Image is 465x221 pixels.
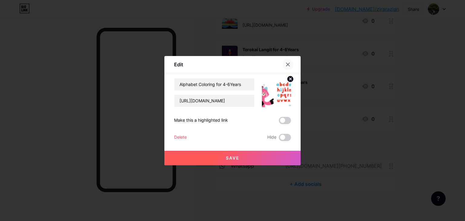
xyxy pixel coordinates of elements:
[174,78,254,91] input: Title
[174,117,228,124] div: Make this a highlighted link
[226,155,239,160] span: Save
[262,78,291,107] img: link_thumbnail
[174,61,183,68] div: Edit
[267,134,276,141] span: Hide
[174,95,254,107] input: URL
[174,134,187,141] div: Delete
[164,151,301,165] button: Save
